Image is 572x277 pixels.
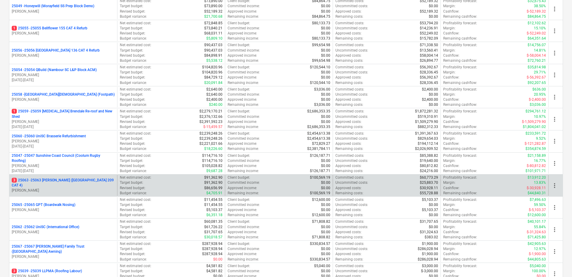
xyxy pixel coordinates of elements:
[443,65,477,70] p: Profitability forecast :
[335,131,364,136] p: Committed costs :
[321,48,330,53] p: $0.00
[312,36,330,41] p: $80,133.73
[12,48,100,53] p: 25056 - 25056 [GEOGRAPHIC_DATA] 136 CAT 4 Refurb
[312,141,330,146] p: $72,829.27
[420,58,438,63] p: $26,894.77
[420,53,438,58] p: $58,004.14
[422,97,438,102] p: $2,400.00
[12,109,115,119] p: 25059 - 25059 [MEDICAL_DATA] Brendale Re-roof and New Shed
[429,14,438,19] p: $0.00
[228,14,259,19] p: Remaining income :
[443,97,459,102] p: Cashflow :
[551,182,558,189] span: more_vert
[335,75,362,80] p: Approved costs :
[120,31,145,36] p: Revised budget :
[12,269,82,274] p: 25039 - 25039 LLPMA (Roofing Labour)
[12,31,115,36] p: [PERSON_NAME]
[420,43,438,48] p: $71,338.50
[335,141,362,146] p: Approved costs :
[418,114,438,119] p: $519,310.91
[528,58,546,63] p: $72,760.21
[12,168,115,174] p: [DATE] - [DATE]
[120,141,145,146] p: Revised budget :
[429,92,438,97] p: $0.00
[204,80,222,85] p: $20,091.84
[321,119,330,124] p: $0.00
[534,158,546,163] p: 16.77%
[12,109,115,130] div: 125059 -25059 [MEDICAL_DATA] Brendale Re-roof and New Shed[PERSON_NAME][DATE]-[DATE]
[525,146,546,151] p: $354,874.59
[199,131,222,136] p: $2,239,248.26
[415,109,438,114] p: $1,872,281.32
[12,97,115,102] p: [PERSON_NAME]
[528,153,546,158] p: $21,158.89
[12,244,115,259] div: 25067 -25067 [PERSON_NAME] Family Trust ([GEOGRAPHIC_DATA] Awning)[PERSON_NAME]
[335,65,364,70] p: Committed costs :
[120,146,147,151] p: Budget variance :
[312,58,330,63] p: $99,654.98
[523,124,546,130] p: $1,804,041.02
[443,26,455,31] p: Margin :
[418,136,438,141] p: $829,654.03
[228,31,257,36] p: Approved income :
[420,21,438,26] p: $53,794.20
[420,75,438,80] p: $56,392.67
[120,26,143,31] p: Target budget :
[551,116,558,123] span: more_vert
[120,87,151,92] p: Net estimated cost :
[120,9,145,14] p: Revised budget :
[120,119,145,124] p: Revised budget :
[206,92,222,97] p: $2,640.00
[202,65,222,70] p: $104,820.96
[307,124,330,130] p: $2,686,353.35
[443,124,477,130] p: Remaining cashflow :
[228,70,260,75] p: Committed income :
[202,153,222,158] p: $114,716.10
[335,4,368,9] p: Uncommitted costs :
[204,31,222,36] p: $68,031.11
[525,109,546,114] p: $294,761.12
[12,178,17,183] span: 3
[204,48,222,53] p: $90,437.03
[443,141,459,146] p: Cashflow :
[321,26,330,31] p: $0.00
[314,102,330,107] p: $3,036.00
[335,36,363,41] p: Remaining costs :
[199,119,222,124] p: $2,391,592.23
[12,269,17,273] span: 3
[534,114,546,119] p: 10.97%
[206,97,222,102] p: $2,400.00
[228,9,257,14] p: Approved income :
[12,92,115,102] div: 25058 -[GEOGRAPHIC_DATA][DEMOGRAPHIC_DATA] (Footpath)[PERSON_NAME]
[528,65,546,70] p: $35,814.98
[443,14,477,19] p: Remaining cashflow :
[206,58,222,63] p: $5,538.12
[532,87,546,92] p: $636.00
[120,53,145,58] p: Revised budget :
[12,124,115,130] p: [DATE] - [DATE]
[443,153,477,158] p: Profitability forecast :
[307,146,330,151] p: $2,381,784.11
[314,87,330,92] p: $3,036.00
[203,124,222,130] p: $-15,459.57
[12,26,115,36] div: 125055 -25055 Bellflower 155 CAT 4 Refurb[PERSON_NAME]
[335,58,363,63] p: Remaining costs :
[415,119,438,124] p: $1,509,279.90
[120,153,151,158] p: Net estimated cost :
[12,134,115,149] div: 25060 -25060 UniSC Brasserie Refurbishment[PERSON_NAME][DATE]-[DATE]
[120,102,147,107] p: Budget variance :
[12,67,97,73] p: 25054 - 25054 QBuild (Nambour SC L&P Block ACM)
[335,14,363,19] p: Remaining costs :
[120,75,145,80] p: Revised budget :
[120,58,147,63] p: Budget variance :
[12,153,115,163] p: 25047 - 25047 Sunshine Coast Council (Coolum Rugby Roofing)
[335,80,363,85] p: Remaining costs :
[228,114,260,119] p: Committed income :
[443,119,459,124] p: Cashflow :
[335,102,363,107] p: Remaining costs :
[527,53,546,58] p: $-58,004.14
[335,31,362,36] p: Approved costs :
[420,65,438,70] p: $56,392.67
[12,4,115,14] div: 25049 -Honeywill (Morayfield SS Prep Block Demo)[PERSON_NAME]
[321,4,330,9] p: $0.00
